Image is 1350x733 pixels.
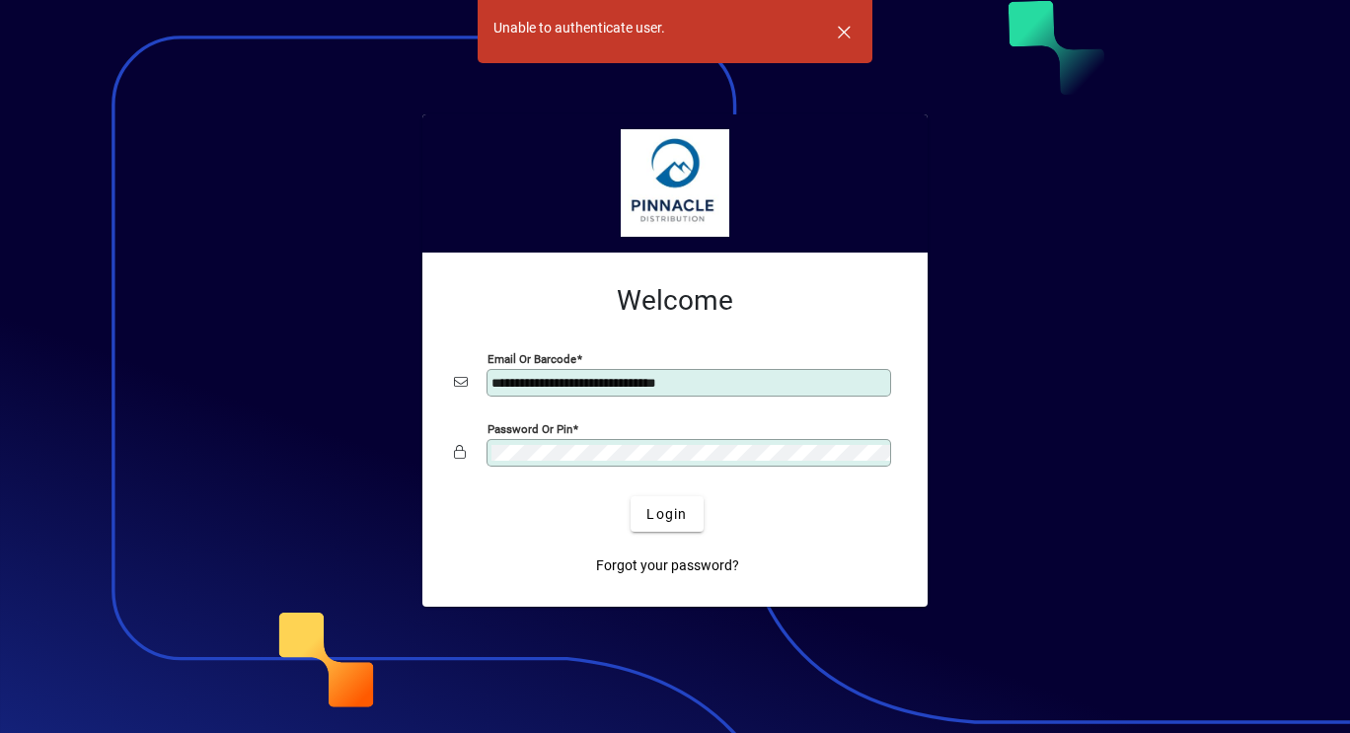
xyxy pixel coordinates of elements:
button: Login [631,496,703,532]
h2: Welcome [454,284,896,318]
mat-label: Password or Pin [487,422,572,436]
span: Login [646,504,687,525]
a: Forgot your password? [588,548,747,583]
button: Dismiss [820,8,867,55]
div: Unable to authenticate user. [493,18,665,38]
span: Forgot your password? [596,555,739,576]
mat-label: Email or Barcode [487,352,576,366]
